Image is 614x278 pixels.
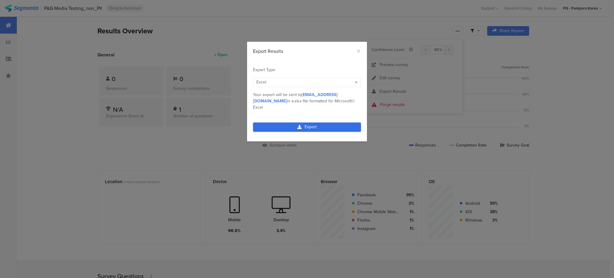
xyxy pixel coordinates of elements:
div: Your export will be sent to in a [253,92,361,110]
div: Export Results [253,48,361,55]
div: Export Type [253,67,361,73]
button: Close [356,48,361,55]
a: Export [253,122,361,132]
div: dialog [247,42,367,141]
span: .xlsx file formatted for Microsoft© Excel [253,98,355,110]
span: Excel [256,79,266,85]
span: [EMAIL_ADDRESS][DOMAIN_NAME] [253,92,338,104]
